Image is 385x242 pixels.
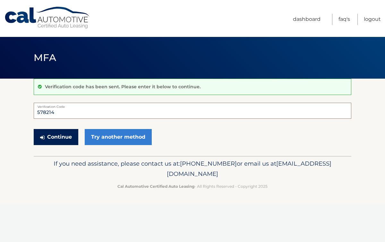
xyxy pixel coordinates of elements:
p: If you need assistance, please contact us at: or email us at [38,159,347,179]
a: Logout [364,14,381,25]
span: MFA [34,52,56,64]
span: [EMAIL_ADDRESS][DOMAIN_NAME] [167,160,331,177]
label: Verification Code [34,103,351,108]
a: Dashboard [293,14,321,25]
input: Verification Code [34,103,351,119]
p: - All Rights Reserved - Copyright 2025 [38,183,347,190]
span: [PHONE_NUMBER] [180,160,237,167]
button: Continue [34,129,78,145]
a: Try another method [85,129,152,145]
strong: Cal Automotive Certified Auto Leasing [117,184,194,189]
a: FAQ's [338,14,350,25]
a: Cal Automotive [4,6,91,29]
p: Verification code has been sent. Please enter it below to continue. [45,84,201,90]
